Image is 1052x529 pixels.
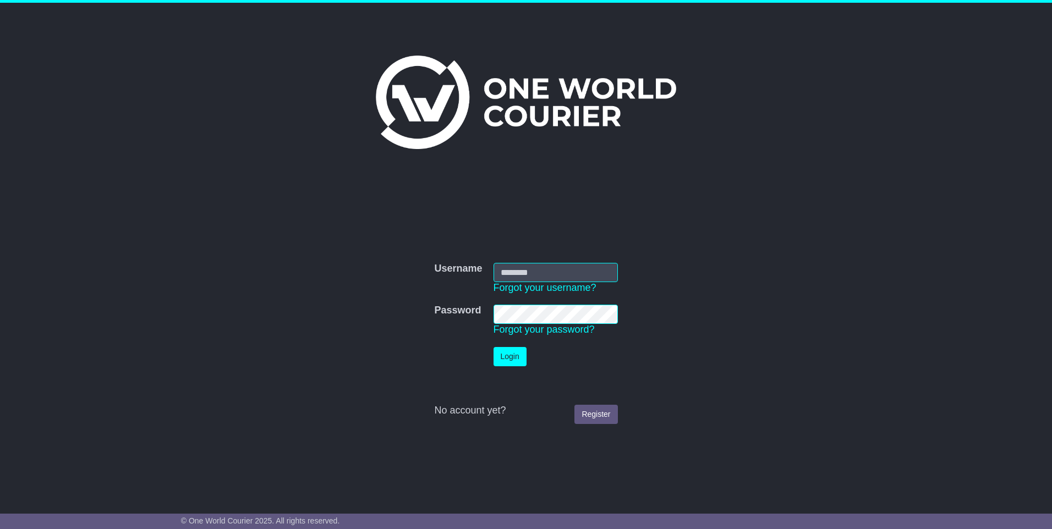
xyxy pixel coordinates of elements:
a: Forgot your username? [494,282,596,293]
span: © One World Courier 2025. All rights reserved. [181,516,340,525]
label: Username [434,263,482,275]
a: Forgot your password? [494,324,595,335]
div: No account yet? [434,405,617,417]
button: Login [494,347,527,366]
label: Password [434,305,481,317]
a: Register [574,405,617,424]
img: One World [376,56,676,149]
